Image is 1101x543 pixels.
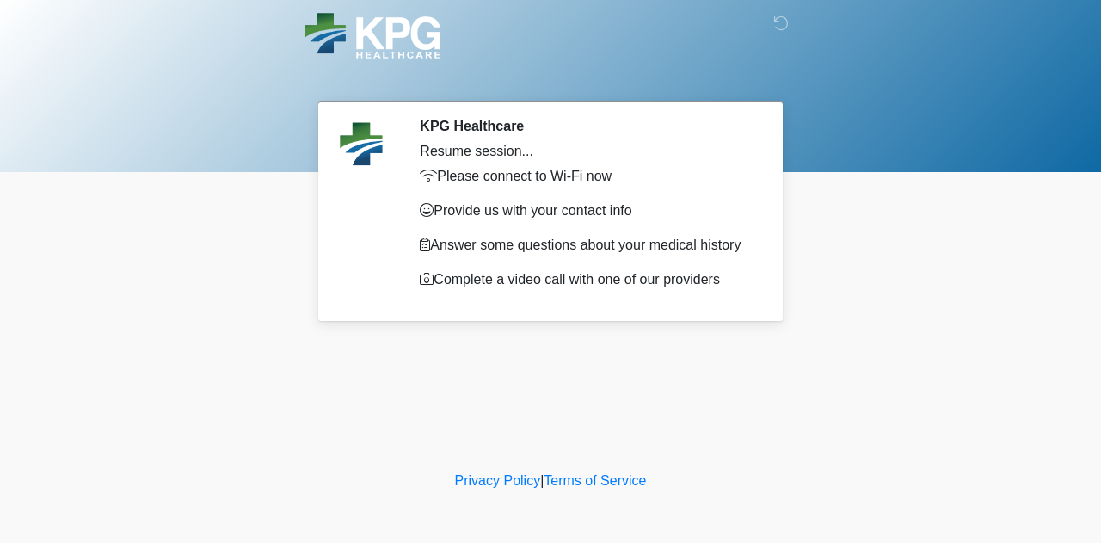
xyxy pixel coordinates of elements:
[544,473,646,488] a: Terms of Service
[420,118,753,134] h2: KPG Healthcare
[540,473,544,488] a: |
[305,13,440,59] img: KPG Healthcare Logo
[455,473,541,488] a: Privacy Policy
[420,201,753,221] p: Provide us with your contact info
[420,166,753,187] p: Please connect to Wi-Fi now
[420,269,753,290] p: Complete a video call with one of our providers
[420,235,753,256] p: Answer some questions about your medical history
[335,118,387,170] img: Agent Avatar
[420,141,753,162] div: Resume session...
[310,62,791,94] h1: ‎ ‎ ‎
